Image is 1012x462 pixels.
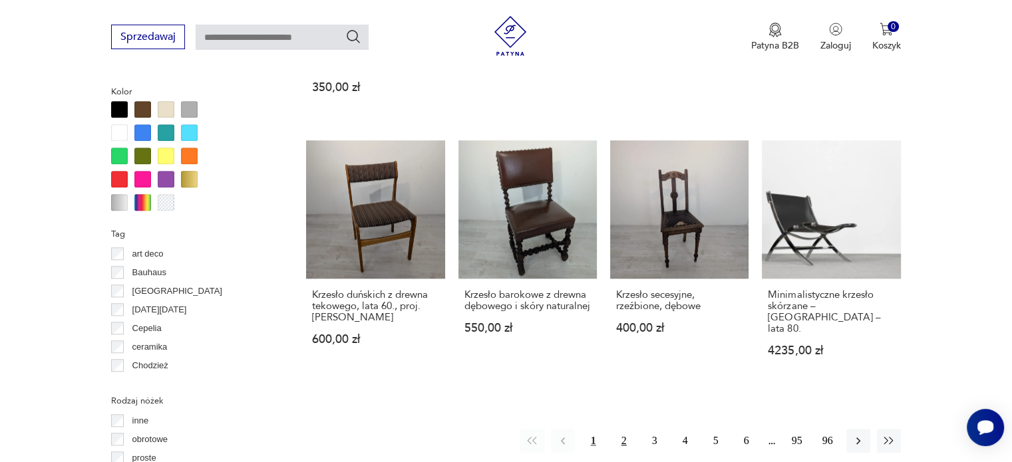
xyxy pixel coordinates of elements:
button: 0Koszyk [872,23,901,52]
h3: Krzesło duńskich z drewna tekowego, lata 60., proj. [PERSON_NAME] [312,289,438,323]
a: Ikona medaluPatyna B2B [751,23,799,52]
p: 600,00 zł [312,334,438,345]
p: 400,00 zł [616,322,743,334]
p: art deco [132,247,164,261]
p: Ćmielów [132,377,166,392]
button: 6 [735,429,759,453]
p: Tag [111,227,274,241]
p: Bauhaus [132,265,166,280]
h3: Minimalistyczne krzesło skórzane – [GEOGRAPHIC_DATA] – lata 80. [768,289,894,334]
h3: Krzesło barokowe z drewna dębowego i skóry naturalnej [464,289,591,312]
p: obrotowe [132,432,168,447]
a: Sprzedawaj [111,33,185,43]
p: Kolor [111,84,274,99]
p: Rodzaj nóżek [111,394,274,408]
img: Ikona medalu [768,23,782,37]
p: [DATE][DATE] [132,302,187,317]
button: 3 [643,429,667,453]
button: Patyna B2B [751,23,799,52]
button: Sprzedawaj [111,25,185,49]
button: 1 [582,429,605,453]
h3: Krzesło secesyjne, rzeźbione, dębowe [616,289,743,312]
button: 5 [704,429,728,453]
button: Zaloguj [820,23,851,52]
iframe: Smartsupp widget button [967,409,1004,446]
button: Szukaj [345,29,361,45]
p: Zaloguj [820,39,851,52]
button: 96 [816,429,840,453]
p: inne [132,413,149,428]
a: Krzesło duńskich z drewna tekowego, lata 60., proj. Erik BuchKrzesło duńskich z drewna tekowego, ... [306,140,444,382]
button: 95 [785,429,809,453]
button: 4 [673,429,697,453]
button: 2 [612,429,636,453]
a: Krzesło secesyjne, rzeźbione, dęboweKrzesło secesyjne, rzeźbione, dębowe400,00 zł [610,140,749,382]
img: Ikona koszyka [880,23,893,36]
p: 4235,00 zł [768,345,894,356]
p: Koszyk [872,39,901,52]
p: Cepelia [132,321,162,336]
a: Krzesło barokowe z drewna dębowego i skóry naturalnejKrzesło barokowe z drewna dębowego i skóry n... [458,140,597,382]
a: Minimalistyczne krzesło skórzane – Włochy – lata 80.Minimalistyczne krzesło skórzane – [GEOGRAPHI... [762,140,900,382]
p: ceramika [132,340,168,354]
div: 0 [888,21,899,33]
img: Patyna - sklep z meblami i dekoracjami vintage [490,16,530,56]
p: 550,00 zł [464,322,591,334]
p: Chodzież [132,358,168,373]
p: [GEOGRAPHIC_DATA] [132,284,222,298]
img: Ikonka użytkownika [829,23,842,36]
p: Patyna B2B [751,39,799,52]
p: 350,00 zł [312,82,438,93]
